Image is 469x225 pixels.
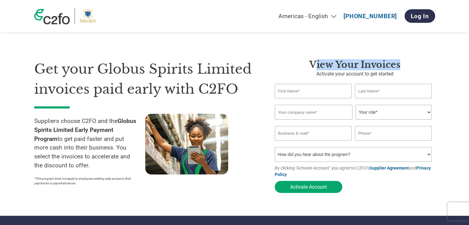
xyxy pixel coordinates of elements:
[355,126,432,141] input: Phone*
[145,114,228,174] img: supply chain worker
[405,9,435,23] a: Log In
[34,117,136,142] strong: Globus Spirits Limited Early Payment Program
[275,59,435,70] h3: View Your Invoices
[275,165,435,178] p: By clicking "Activate Account" you agree to C2FO's and
[275,99,352,102] div: Invalid first name or first name is too long
[34,59,256,99] h1: Get your Globus Spirits Limited invoices paid early with C2FO
[275,84,352,98] input: First Name*
[34,117,145,170] p: Suppliers choose C2FO and the to get paid faster and put more cash into their business. You selec...
[275,70,435,78] p: Activate your account to get started
[275,141,352,145] div: Inavlid Email Address
[275,166,431,177] a: Privacy Policy
[355,141,432,145] div: Inavlid Phone Number
[369,166,409,170] a: Supplier Agreement
[355,84,432,98] input: Last Name*
[34,176,139,186] p: *This program does not apply to employees seeking early access to their paychecks or payroll adva...
[34,9,70,24] img: c2fo logo
[275,126,352,141] input: Invalid Email format
[80,8,96,24] img: Globus Spirits Limited
[275,105,352,120] input: Your company name*
[344,13,397,20] a: [PHONE_NUMBER]
[275,120,432,124] div: Invalid company name or company name is too long
[356,105,432,120] select: Title/Role
[355,99,432,102] div: Invalid last name or last name is too long
[275,181,342,193] button: Activate Account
